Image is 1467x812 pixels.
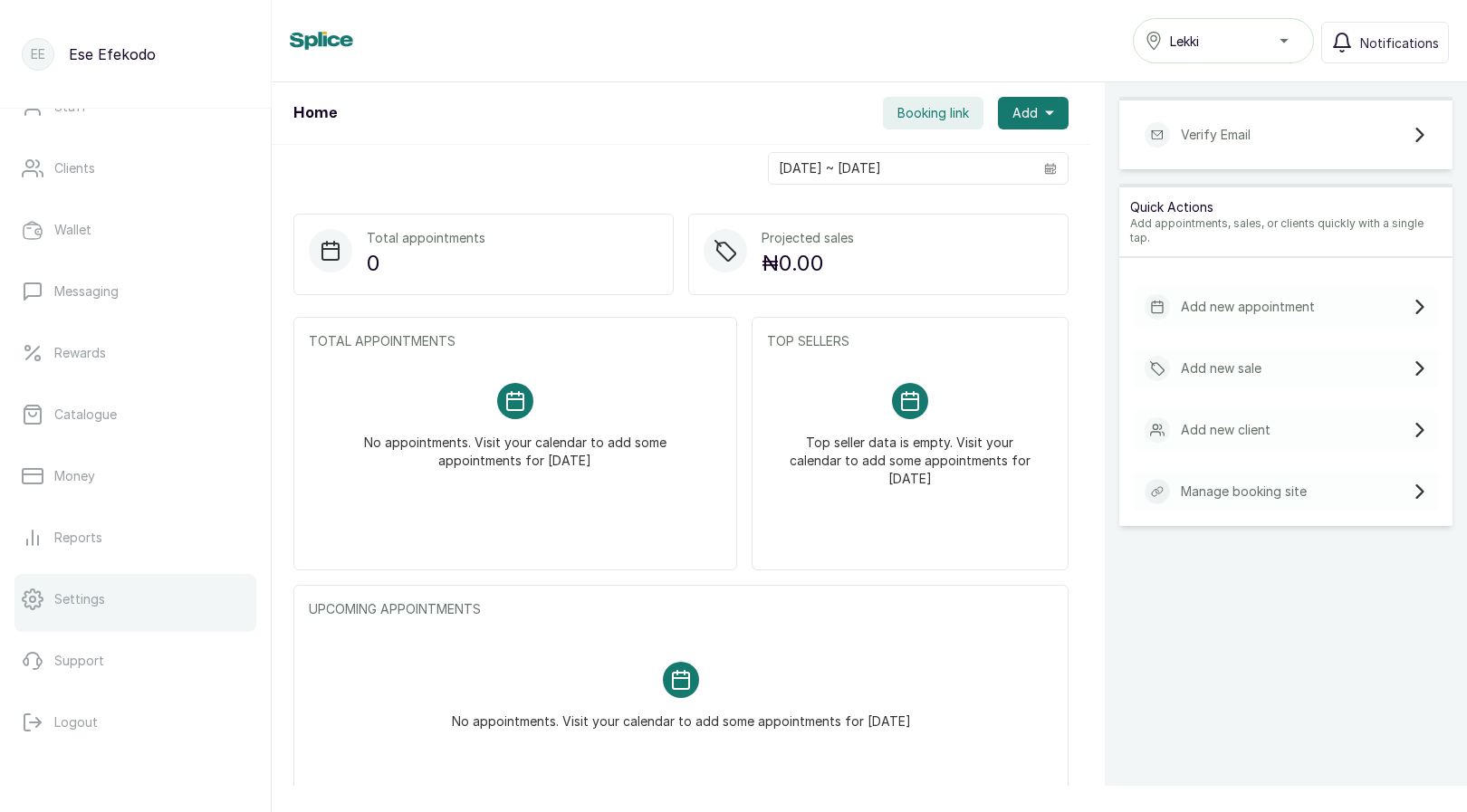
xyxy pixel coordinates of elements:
[54,221,91,239] p: Wallet
[1133,18,1314,63] button: Lekki
[14,635,256,686] a: Support
[14,574,256,625] a: Settings
[769,153,1033,184] input: Select date
[452,698,911,731] p: No appointments. Visit your calendar to add some appointments for [DATE]
[293,102,337,124] h1: Home
[1130,198,1442,216] p: Quick Actions
[31,45,45,63] p: EE
[54,344,106,362] p: Rewards
[1044,162,1057,175] svg: calendar
[762,229,854,247] p: Projected sales
[54,406,117,424] p: Catalogue
[1012,104,1038,122] span: Add
[69,43,156,65] p: Ese Efekodo
[14,697,256,748] button: Logout
[1181,482,1307,501] p: Manage booking site
[998,97,1069,129] button: Add
[14,266,256,317] a: Messaging
[1321,22,1449,63] button: Notifications
[883,97,983,129] button: Booking link
[1360,33,1439,53] span: Notifications
[14,512,256,563] a: Reports
[1181,298,1315,316] p: Add new appointment
[367,229,485,247] p: Total appointments
[1130,216,1442,245] p: Add appointments, sales, or clients quickly with a single tap.
[54,529,102,547] p: Reports
[14,328,256,378] a: Rewards
[367,247,485,280] p: 0
[54,713,98,731] p: Logout
[1170,32,1199,51] span: Lekki
[54,159,95,177] p: Clients
[897,104,969,122] span: Booking link
[789,419,1031,488] p: Top seller data is empty. Visit your calendar to add some appointments for [DATE]
[1181,359,1261,377] p: Add new sale
[1181,126,1251,144] p: Verify Email
[331,419,700,470] p: No appointments. Visit your calendar to add some appointments for [DATE]
[767,332,1053,350] p: TOP SELLERS
[14,205,256,255] a: Wallet
[309,600,1053,618] p: UPCOMING APPOINTMENTS
[14,143,256,194] a: Clients
[54,467,95,485] p: Money
[54,590,105,608] p: Settings
[1181,421,1270,439] p: Add new client
[54,652,104,670] p: Support
[309,332,722,350] p: TOTAL APPOINTMENTS
[54,282,119,301] p: Messaging
[14,389,256,440] a: Catalogue
[762,247,854,280] p: ₦0.00
[14,451,256,502] a: Money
